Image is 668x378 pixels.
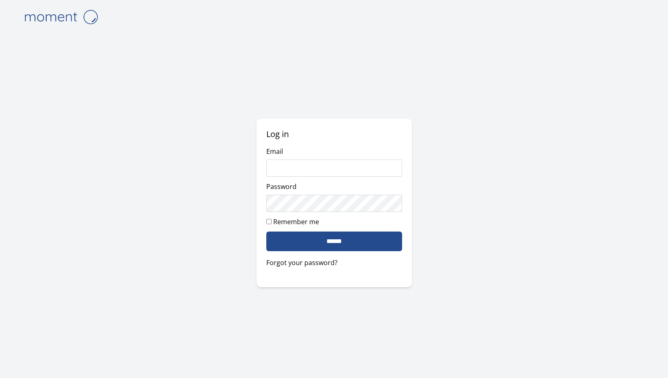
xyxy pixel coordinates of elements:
img: logo-4e3dc11c47720685a147b03b5a06dd966a58ff35d612b21f08c02c0306f2b779.png [20,7,102,27]
h2: Log in [266,128,402,140]
label: Email [266,147,283,156]
label: Remember me [273,217,319,226]
label: Password [266,182,297,191]
a: Forgot your password? [266,258,402,268]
